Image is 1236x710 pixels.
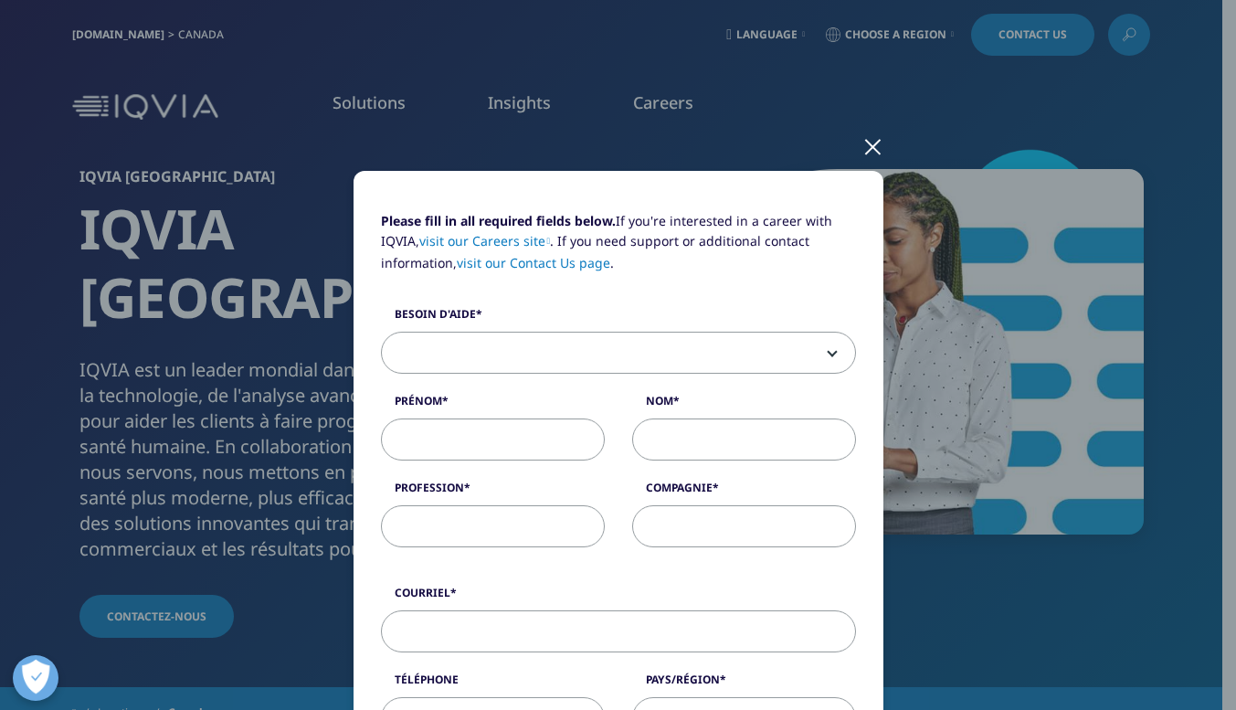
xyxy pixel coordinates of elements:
label: Nom [632,393,856,419]
label: Téléphone [381,672,605,697]
label: Compagnie [632,480,856,505]
label: Courriel [381,585,856,610]
a: visit our Contact Us page [457,254,610,271]
a: visit our Careers site [419,232,551,249]
label: Prénom [381,393,605,419]
strong: Please fill in all required fields below. [381,212,616,229]
label: Besoin d'aide [381,306,856,332]
label: Profession [381,480,605,505]
label: Pays/région [632,672,856,697]
p: If you're interested in a career with IQVIA, . If you need support or additional contact informat... [381,211,856,287]
button: Ouvrir le centre de préférences [13,655,58,701]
